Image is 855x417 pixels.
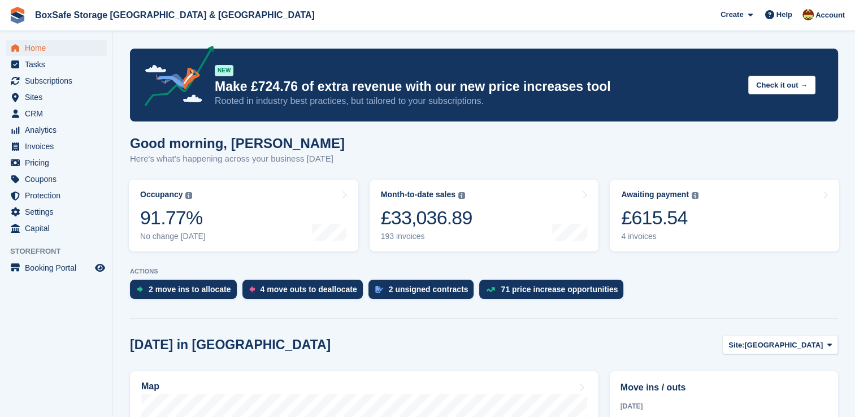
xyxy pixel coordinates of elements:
a: Month-to-date sales £33,036.89 193 invoices [370,180,599,251]
span: Subscriptions [25,73,93,89]
span: Pricing [25,155,93,171]
a: menu [6,122,107,138]
a: Awaiting payment £615.54 4 invoices [610,180,839,251]
a: 2 unsigned contracts [368,280,480,305]
div: 4 move outs to deallocate [261,285,357,294]
p: Here's what's happening across your business [DATE] [130,153,345,166]
a: menu [6,260,107,276]
img: stora-icon-8386f47178a22dfd0bd8f6a31ec36ba5ce8667c1dd55bd0f319d3a0aa187defe.svg [9,7,26,24]
a: menu [6,188,107,203]
a: menu [6,73,107,89]
div: 91.77% [140,206,206,229]
span: Account [815,10,845,21]
a: 4 move outs to deallocate [242,280,368,305]
a: BoxSafe Storage [GEOGRAPHIC_DATA] & [GEOGRAPHIC_DATA] [31,6,319,24]
span: Capital [25,220,93,236]
a: 2 move ins to allocate [130,280,242,305]
p: Make £724.76 of extra revenue with our new price increases tool [215,79,739,95]
img: price_increase_opportunities-93ffe204e8149a01c8c9dc8f82e8f89637d9d84a8eef4429ea346261dce0b2c0.svg [486,287,495,292]
div: No change [DATE] [140,232,206,241]
div: 4 invoices [621,232,698,241]
h2: [DATE] in [GEOGRAPHIC_DATA] [130,337,331,353]
img: Kim [802,9,814,20]
a: menu [6,89,107,105]
div: Awaiting payment [621,190,689,199]
a: menu [6,138,107,154]
span: Settings [25,204,93,220]
span: Invoices [25,138,93,154]
p: Rooted in industry best practices, but tailored to your subscriptions. [215,95,739,107]
span: Coupons [25,171,93,187]
p: ACTIONS [130,268,838,275]
span: Create [721,9,743,20]
div: 71 price increase opportunities [501,285,618,294]
div: £33,036.89 [381,206,472,229]
span: CRM [25,106,93,121]
span: Storefront [10,246,112,257]
h2: Map [141,381,159,392]
div: Month-to-date sales [381,190,455,199]
a: Preview store [93,261,107,275]
button: Site: [GEOGRAPHIC_DATA] [722,336,838,354]
img: icon-info-grey-7440780725fd019a000dd9b08b2336e03edf1995a4989e88bcd33f0948082b44.svg [458,192,465,199]
img: icon-info-grey-7440780725fd019a000dd9b08b2336e03edf1995a4989e88bcd33f0948082b44.svg [692,192,698,199]
div: £615.54 [621,206,698,229]
button: Check it out → [748,76,815,94]
a: menu [6,171,107,187]
span: Protection [25,188,93,203]
a: menu [6,106,107,121]
span: Tasks [25,57,93,72]
a: Occupancy 91.77% No change [DATE] [129,180,358,251]
a: menu [6,220,107,236]
img: move_outs_to_deallocate_icon-f764333ba52eb49d3ac5e1228854f67142a1ed5810a6f6cc68b1a99e826820c5.svg [249,286,255,293]
img: icon-info-grey-7440780725fd019a000dd9b08b2336e03edf1995a4989e88bcd33f0948082b44.svg [185,192,192,199]
h1: Good morning, [PERSON_NAME] [130,136,345,151]
img: contract_signature_icon-13c848040528278c33f63329250d36e43548de30e8caae1d1a13099fd9432cc5.svg [375,286,383,293]
a: 71 price increase opportunities [479,280,629,305]
div: [DATE] [620,401,827,411]
a: menu [6,155,107,171]
a: menu [6,57,107,72]
span: Home [25,40,93,56]
img: move_ins_to_allocate_icon-fdf77a2bb77ea45bf5b3d319d69a93e2d87916cf1d5bf7949dd705db3b84f3ca.svg [137,286,143,293]
span: Booking Portal [25,260,93,276]
img: price-adjustments-announcement-icon-8257ccfd72463d97f412b2fc003d46551f7dbcb40ab6d574587a9cd5c0d94... [135,46,214,110]
a: menu [6,40,107,56]
span: Sites [25,89,93,105]
div: NEW [215,65,233,76]
div: 193 invoices [381,232,472,241]
span: Site: [728,340,744,351]
span: Analytics [25,122,93,138]
span: [GEOGRAPHIC_DATA] [744,340,823,351]
span: Help [776,9,792,20]
a: menu [6,204,107,220]
h2: Move ins / outs [620,381,827,394]
div: Occupancy [140,190,183,199]
div: 2 move ins to allocate [149,285,231,294]
div: 2 unsigned contracts [389,285,468,294]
